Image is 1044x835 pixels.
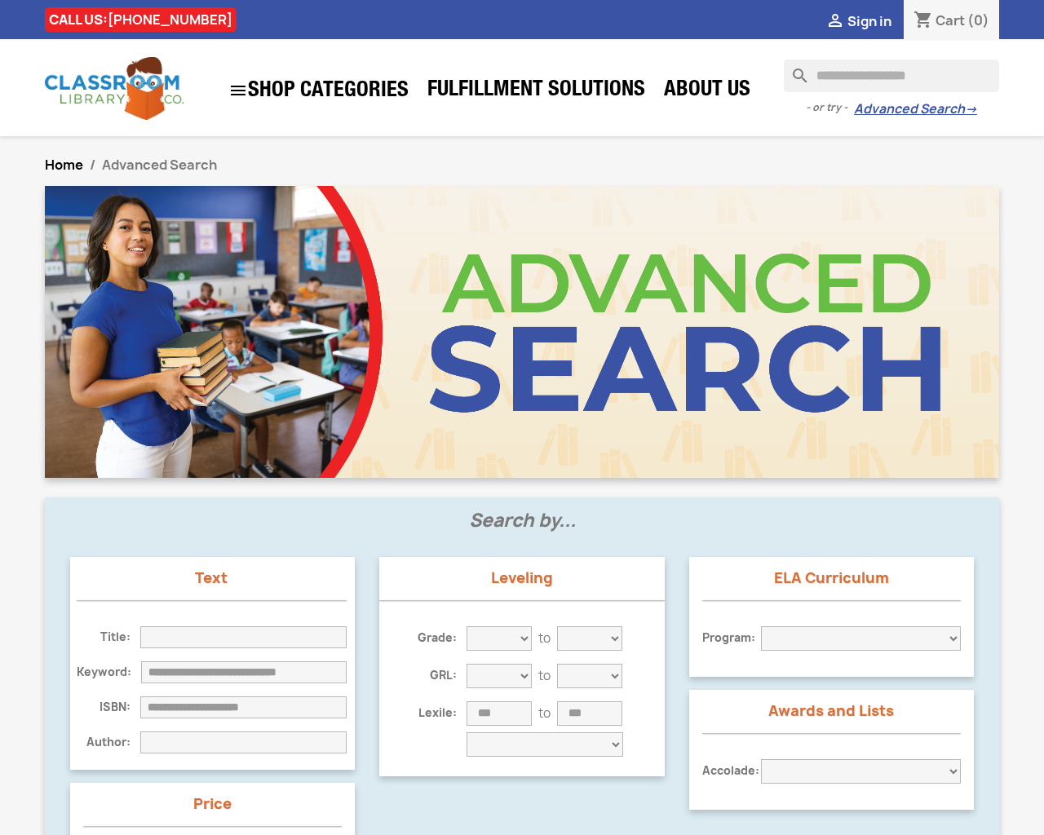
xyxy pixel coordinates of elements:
a: Advanced Search→ [854,101,977,117]
input: Search [784,60,999,92]
a: SHOP CATEGORIES [220,73,417,108]
a: Home [45,156,83,174]
h1: Search by... [58,510,986,550]
span: - or try - [806,99,854,116]
span: Sign in [847,12,891,30]
img: Classroom Library Company [45,57,184,120]
p: ELA Curriculum [702,570,961,586]
h6: GRL: [408,669,467,683]
h6: Program: [702,631,761,645]
h6: Keyword: [77,665,141,679]
h6: Lexile: [408,706,467,720]
h6: Title: [77,630,140,644]
img: CLC_Advanced_Search.jpg [45,186,999,478]
a:  Sign in [825,12,891,30]
p: Price [83,796,342,812]
h6: ISBN: [77,700,140,714]
p: to [538,705,551,722]
span: Cart [936,11,965,29]
h6: Author: [77,736,140,749]
i: shopping_cart [913,11,933,31]
h6: Grade: [408,631,467,645]
p: Leveling [379,570,664,586]
p: Text [77,570,347,586]
span: → [965,101,977,117]
span: (0) [967,11,989,29]
p: to [538,630,551,647]
i:  [228,81,248,100]
span: Advanced Search [102,156,217,174]
i: search [784,60,803,79]
div: CALL US: [45,7,237,32]
p: to [538,668,551,684]
i:  [825,12,845,32]
h6: Accolade: [702,764,761,778]
a: Fulfillment Solutions [419,75,653,108]
a: [PHONE_NUMBER] [108,11,232,29]
a: About Us [656,75,759,108]
p: Awards and Lists [702,703,961,719]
